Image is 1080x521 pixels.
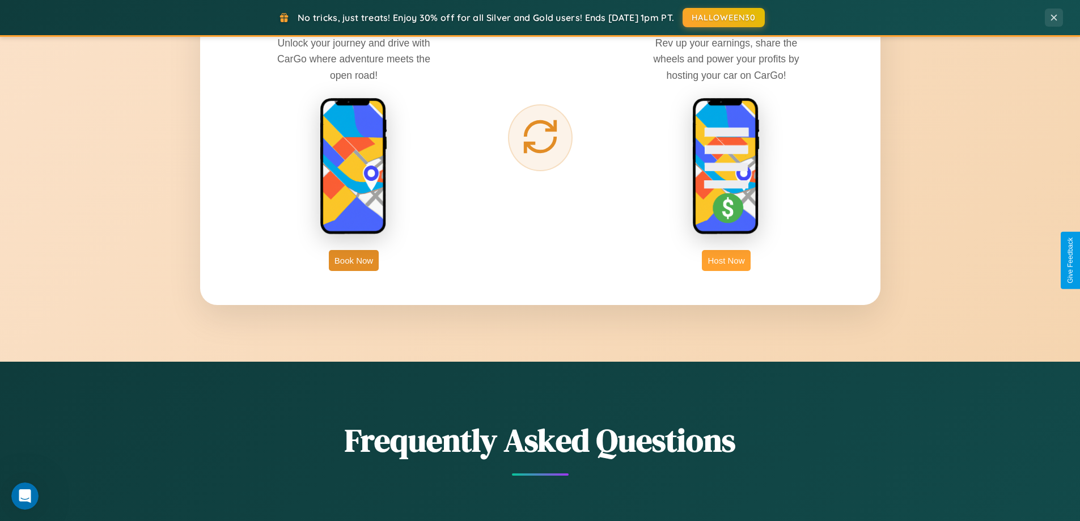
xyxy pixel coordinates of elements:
[683,8,765,27] button: HALLOWEEN30
[692,98,760,236] img: host phone
[269,35,439,83] p: Unlock your journey and drive with CarGo where adventure meets the open road!
[1066,238,1074,283] div: Give Feedback
[320,98,388,236] img: rent phone
[702,250,750,271] button: Host Now
[641,35,811,83] p: Rev up your earnings, share the wheels and power your profits by hosting your car on CarGo!
[298,12,674,23] span: No tricks, just treats! Enjoy 30% off for all Silver and Gold users! Ends [DATE] 1pm PT.
[329,250,379,271] button: Book Now
[11,482,39,510] iframe: Intercom live chat
[200,418,880,462] h2: Frequently Asked Questions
